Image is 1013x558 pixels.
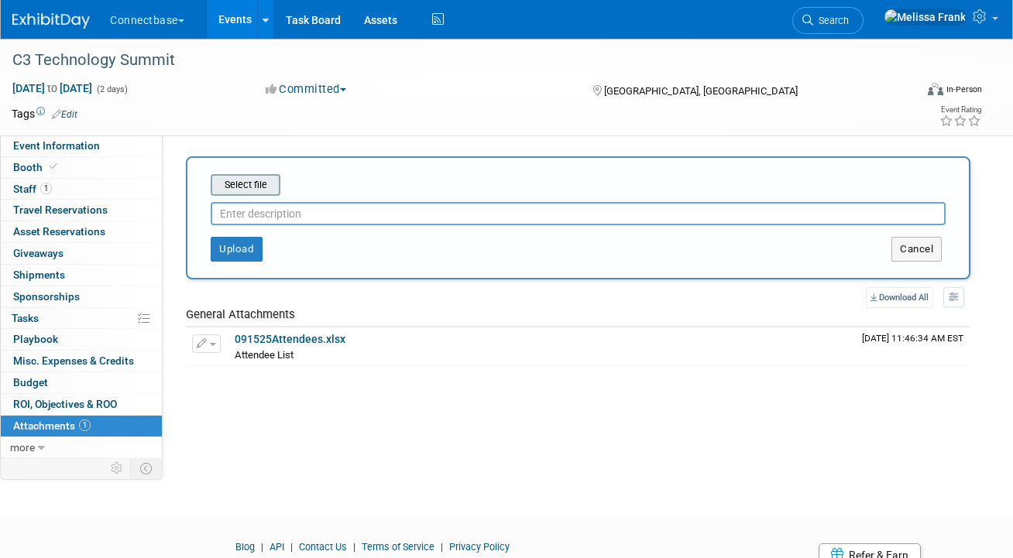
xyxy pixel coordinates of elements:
a: Booth [1,157,162,178]
span: | [257,541,267,553]
span: Tasks [12,312,39,324]
td: Tags [12,106,77,122]
span: Sponsorships [13,290,80,303]
span: Playbook [13,333,58,345]
i: Booth reservation complete [50,163,57,171]
img: Melissa Frank [884,9,967,26]
a: Misc. Expenses & Credits [1,351,162,371]
a: Event Information [1,135,162,156]
a: API [270,541,284,553]
span: Attachments [13,419,91,432]
span: Event Information [13,139,100,152]
span: Asset Reservations [13,225,105,238]
div: C3 Technology Summit [7,46,899,74]
img: ExhibitDay [12,13,90,29]
a: Download All [866,287,933,308]
span: | [287,541,297,553]
span: Staff [13,183,52,195]
a: Staff1 [1,179,162,200]
a: Shipments [1,265,162,286]
a: Contact Us [299,541,347,553]
button: Committed [260,81,352,98]
a: Search [792,7,864,34]
a: Privacy Policy [449,541,510,553]
a: Travel Reservations [1,200,162,221]
a: Attachments1 [1,416,162,436]
span: Shipments [13,269,65,281]
a: ROI, Objectives & ROO [1,394,162,415]
div: In-Person [946,84,982,95]
div: Event Rating [939,106,981,114]
button: Upload [211,237,263,262]
span: | [437,541,447,553]
a: Tasks [1,308,162,329]
a: Blog [235,541,255,553]
span: Budget [13,376,48,389]
span: Search [813,15,849,26]
span: [GEOGRAPHIC_DATA], [GEOGRAPHIC_DATA] [604,85,798,97]
td: Personalize Event Tab Strip [104,458,131,478]
a: Giveaways [1,243,162,264]
span: to [45,82,60,94]
td: Upload Timestamp [856,327,970,366]
a: Asset Reservations [1,221,162,242]
span: 1 [40,183,52,194]
a: more [1,437,162,458]
button: Cancel [891,237,942,262]
a: Edit [52,109,77,120]
img: Format-Inperson.png [928,83,943,95]
span: [DATE] [DATE] [12,81,93,95]
div: Event Format [840,80,982,104]
a: Terms of Service [362,541,434,553]
input: Enter description [211,202,946,225]
span: | [349,541,359,553]
span: Misc. Expenses & Credits [13,354,134,367]
span: Travel Reservations [13,204,108,216]
a: Budget [1,372,162,393]
td: Toggle Event Tabs [131,458,163,478]
span: Upload Timestamp [862,333,963,344]
a: 091525Attendees.xlsx [235,333,345,345]
span: more [10,441,35,454]
a: Playbook [1,329,162,350]
span: Attendee List [235,349,294,361]
span: General Attachments [186,307,295,321]
span: Giveaways [13,247,64,259]
span: 1 [79,419,91,431]
span: Booth [13,161,60,173]
a: Sponsorships [1,286,162,307]
span: ROI, Objectives & ROO [13,398,117,410]
span: (2 days) [95,84,128,94]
